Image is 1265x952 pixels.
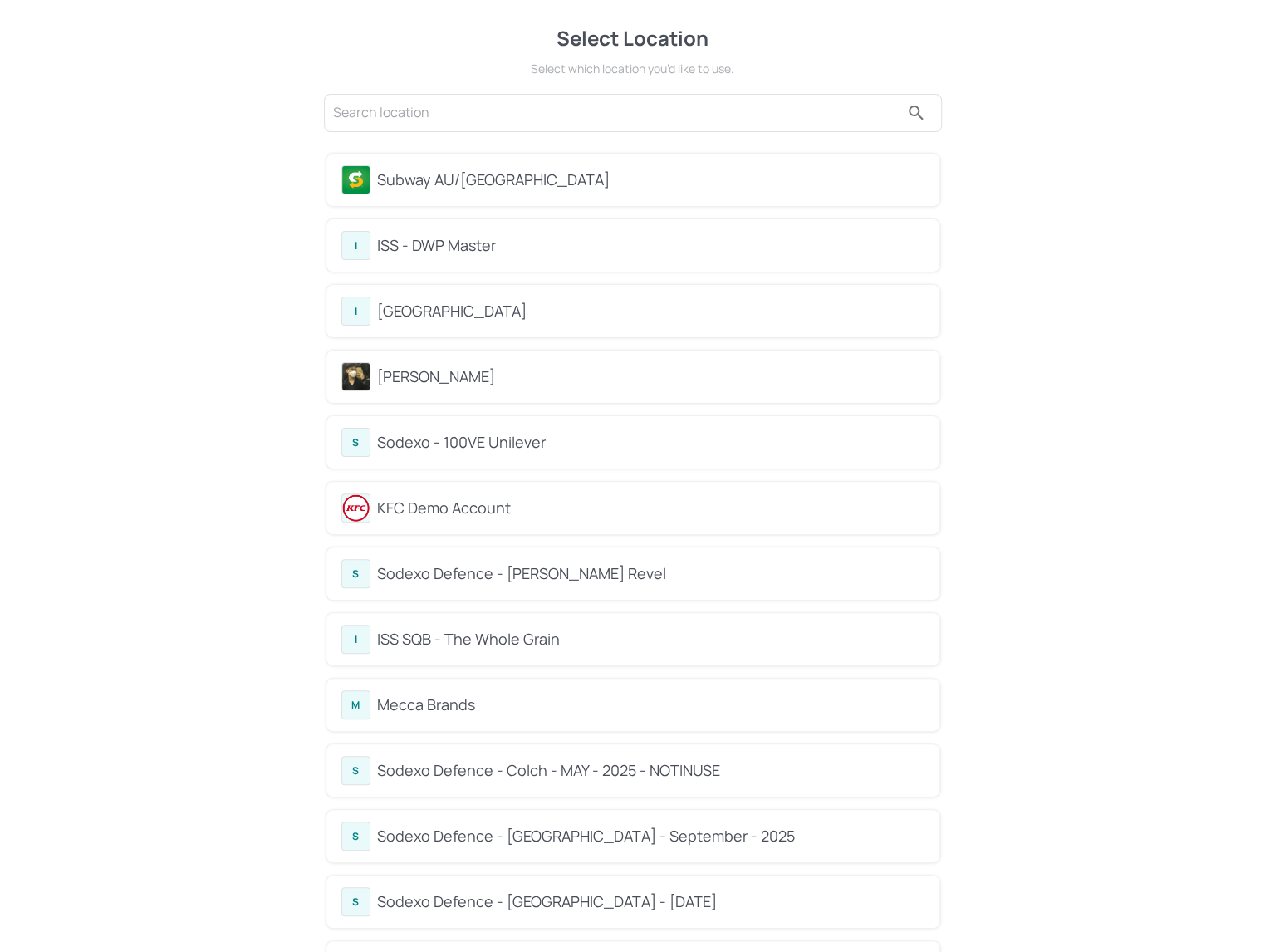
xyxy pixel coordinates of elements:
[377,694,924,716] div: Mecca Brands
[333,100,900,126] input: Search location
[900,96,933,130] button: search
[377,366,924,388] div: [PERSON_NAME]
[377,497,924,519] div: KFC Demo Account
[342,166,370,194] img: avatar
[377,891,924,913] div: Sodexo Defence - [GEOGRAPHIC_DATA] - [DATE]
[341,559,370,588] div: S
[341,822,370,851] div: S
[377,759,924,782] div: Sodexo Defence - Colch - MAY - 2025 - NOTINUSE
[377,562,924,585] div: Sodexo Defence - [PERSON_NAME] Revel
[341,297,370,326] div: I
[342,494,370,522] img: avatar
[341,690,370,719] div: M
[377,234,924,257] div: ISS - DWP Master
[341,756,370,785] div: S
[321,23,944,53] div: Select Location
[341,428,370,457] div: S
[377,169,924,191] div: Subway AU/[GEOGRAPHIC_DATA]
[377,431,924,454] div: Sodexo - 100VE Unilever
[321,60,944,77] div: Select which location you’d like to use.
[341,887,370,916] div: S
[341,625,370,654] div: I
[377,300,924,322] div: [GEOGRAPHIC_DATA]
[377,628,924,650] div: ISS SQB - The Whole Grain
[377,825,924,847] div: Sodexo Defence - [GEOGRAPHIC_DATA] - September - 2025
[341,231,370,260] div: I
[342,363,370,390] img: avatar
